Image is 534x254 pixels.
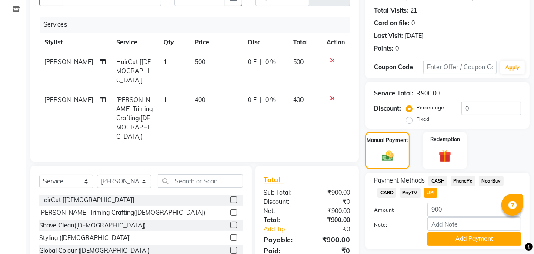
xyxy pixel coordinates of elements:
[479,176,504,186] span: NearBuy
[248,58,257,67] span: 0 F
[195,96,205,104] span: 400
[190,33,243,52] th: Price
[164,58,167,66] span: 1
[265,95,276,105] span: 0 %
[315,225,357,234] div: ₹0
[427,232,521,246] button: Add Payment
[243,33,288,52] th: Disc
[307,207,357,216] div: ₹900.00
[430,135,460,143] label: Redemption
[411,19,415,28] div: 0
[40,17,357,33] div: Services
[367,136,408,144] label: Manual Payment
[260,95,262,105] span: |
[400,188,421,198] span: PayTM
[423,61,497,74] input: Enter Offer / Coupon Code
[378,149,397,163] img: _cash.svg
[257,234,307,245] div: Payable:
[195,58,205,66] span: 500
[416,104,444,112] label: Percentage
[451,176,475,186] span: PhonePe
[416,115,429,123] label: Fixed
[307,188,357,197] div: ₹900.00
[260,58,262,67] span: |
[39,221,146,230] div: Shave Clean([DEMOGRAPHIC_DATA])
[367,221,421,229] label: Note:
[116,58,151,84] span: HairCut [[DEMOGRAPHIC_DATA]]
[374,63,423,72] div: Coupon Code
[39,33,111,52] th: Stylist
[427,203,521,217] input: Amount
[374,89,414,98] div: Service Total:
[374,104,401,113] div: Discount:
[410,6,417,15] div: 21
[158,174,243,188] input: Search or Scan
[427,217,521,231] input: Add Note
[374,6,408,15] div: Total Visits:
[164,96,167,104] span: 1
[293,96,304,104] span: 400
[374,31,403,41] div: Last Visit:
[158,33,190,52] th: Qty
[39,234,131,243] div: Styling ([DEMOGRAPHIC_DATA])
[307,234,357,245] div: ₹900.00
[374,19,410,28] div: Card on file:
[264,175,284,184] span: Total
[257,197,307,207] div: Discount:
[395,44,399,53] div: 0
[307,216,357,225] div: ₹900.00
[257,188,307,197] div: Sub Total:
[44,96,93,104] span: [PERSON_NAME]
[307,197,357,207] div: ₹0
[405,31,424,41] div: [DATE]
[500,61,525,74] button: Apply
[321,33,350,52] th: Action
[265,58,276,67] span: 0 %
[248,95,257,105] span: 0 F
[44,58,93,66] span: [PERSON_NAME]
[116,96,153,140] span: [PERSON_NAME] Triming Crafting([DEMOGRAPHIC_DATA])
[39,208,205,217] div: [PERSON_NAME] Triming Crafting([DEMOGRAPHIC_DATA])
[374,44,394,53] div: Points:
[377,188,396,198] span: CARD
[257,216,307,225] div: Total:
[374,176,425,185] span: Payment Methods
[39,196,134,205] div: HairCut [[DEMOGRAPHIC_DATA]]
[435,149,455,164] img: _gift.svg
[111,33,158,52] th: Service
[288,33,321,52] th: Total
[257,207,307,216] div: Net:
[257,225,315,234] a: Add Tip
[367,206,421,214] label: Amount:
[417,89,440,98] div: ₹900.00
[293,58,304,66] span: 500
[428,176,447,186] span: CASH
[424,188,437,198] span: UPI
